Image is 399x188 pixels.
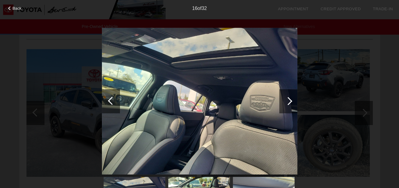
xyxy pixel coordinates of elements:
a: Appointment [278,7,308,11]
span: 16 [192,6,198,11]
span: 32 [201,6,207,11]
span: Back [13,6,22,11]
img: 16.jpg [102,28,297,175]
a: Credit Approved [321,7,361,11]
a: Trade-In [373,7,393,11]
